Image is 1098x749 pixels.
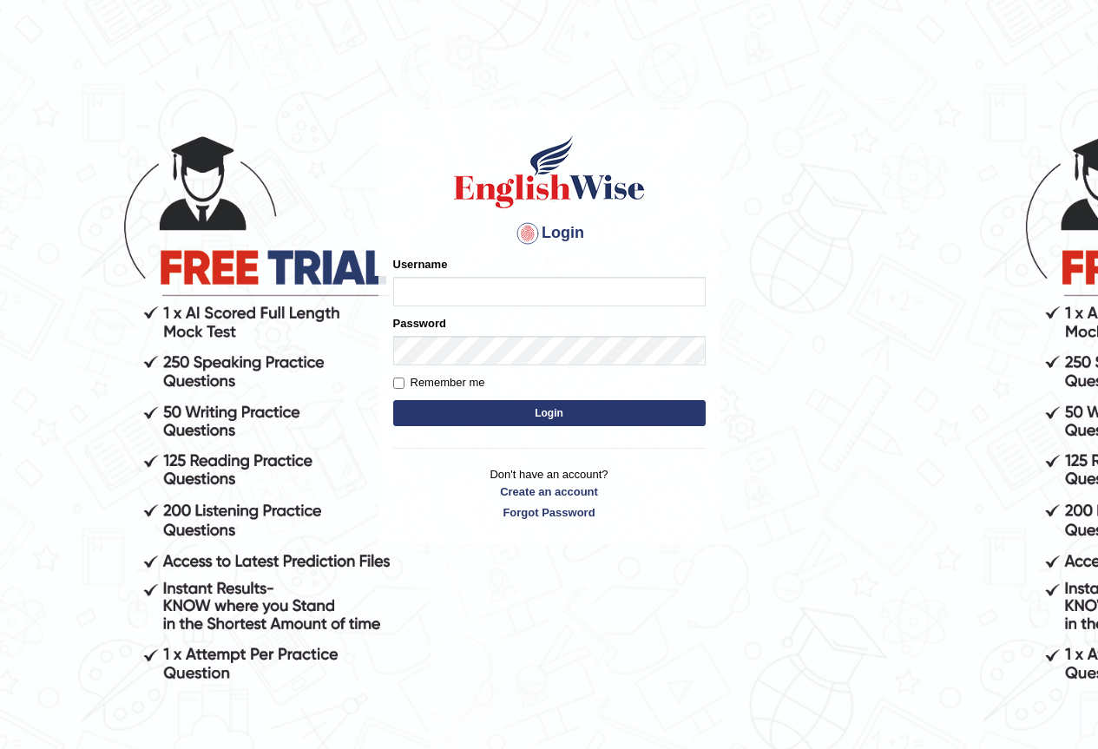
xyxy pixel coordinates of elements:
[393,504,706,521] a: Forgot Password
[393,378,404,389] input: Remember me
[393,466,706,520] p: Don't have an account?
[393,374,485,391] label: Remember me
[393,220,706,247] h4: Login
[393,483,706,500] a: Create an account
[393,256,448,273] label: Username
[393,315,446,332] label: Password
[393,400,706,426] button: Login
[450,133,648,211] img: Logo of English Wise sign in for intelligent practice with AI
